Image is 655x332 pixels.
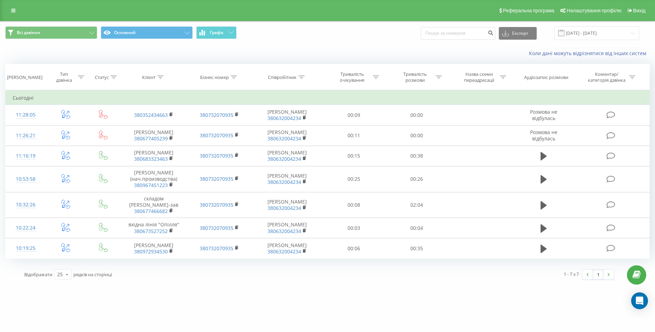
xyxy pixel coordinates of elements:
[13,198,39,212] div: 10:32:26
[267,248,301,255] a: 380632004234
[564,271,579,278] div: 1 - 7 з 7
[267,179,301,185] a: 380632004234
[267,205,301,211] a: 380632004234
[13,172,39,186] div: 10:53:58
[200,152,233,159] a: 380732070935
[200,201,233,208] a: 380732070935
[385,192,448,218] td: 02:04
[252,218,323,238] td: [PERSON_NAME]
[134,112,168,118] a: 380352434663
[267,155,301,162] a: 380632004234
[200,175,233,182] a: 380732070935
[13,241,39,255] div: 10:19:25
[252,238,323,259] td: [PERSON_NAME]
[252,125,323,146] td: [PERSON_NAME]
[134,155,168,162] a: 380683323463
[24,271,52,278] span: Відображати
[322,238,385,259] td: 00:06
[17,30,40,35] span: Всі дзвінки
[385,146,448,166] td: 00:38
[631,292,648,309] div: Open Intercom Messenger
[101,26,193,39] button: Основний
[385,125,448,146] td: 00:00
[196,26,237,39] button: Графік
[13,149,39,163] div: 11:16:19
[333,71,371,83] div: Тривалість очікування
[421,27,495,40] input: Пошук за номером
[142,74,156,80] div: Клієнт
[322,125,385,146] td: 00:11
[322,105,385,125] td: 00:09
[396,71,434,83] div: Тривалість розмови
[586,71,627,83] div: Коментар/категорія дзвінка
[200,132,233,139] a: 380732070935
[121,146,186,166] td: [PERSON_NAME]
[13,108,39,122] div: 11:28:05
[529,50,650,57] a: Коли дані можуть відрізнятися вiд інших систем
[210,30,224,35] span: Графік
[322,192,385,218] td: 00:08
[134,228,168,234] a: 380673527252
[252,105,323,125] td: [PERSON_NAME]
[267,115,301,121] a: 380632004234
[95,74,109,80] div: Статус
[134,135,168,142] a: 380677405239
[200,74,229,80] div: Бізнес номер
[322,166,385,192] td: 00:25
[121,218,186,238] td: вхідна лінія "Опілля"
[322,218,385,238] td: 00:03
[200,112,233,118] a: 380732070935
[5,26,97,39] button: Всі дзвінки
[134,208,168,214] a: 380677466682
[268,74,297,80] div: Співробітник
[385,218,448,238] td: 00:04
[134,182,168,188] a: 380967451223
[6,91,650,105] td: Сьогодні
[385,166,448,192] td: 00:26
[567,8,621,13] span: Налаштування профілю
[633,8,646,13] span: Вихід
[593,270,603,279] a: 1
[461,71,498,83] div: Назва схеми переадресації
[322,146,385,166] td: 00:15
[121,192,186,218] td: складом [PERSON_NAME]-зав
[134,248,168,255] a: 380972934530
[57,271,63,278] div: 25
[499,27,537,40] button: Експорт
[73,271,112,278] span: рядків на сторінці
[121,125,186,146] td: [PERSON_NAME]
[252,192,323,218] td: [PERSON_NAME]
[385,238,448,259] td: 00:35
[385,105,448,125] td: 00:00
[503,8,555,13] span: Реферальна програма
[121,166,186,192] td: [PERSON_NAME] (нач.производства)
[121,238,186,259] td: [PERSON_NAME]
[200,225,233,231] a: 380732070935
[200,245,233,252] a: 380732070935
[524,74,568,80] div: Аудіозапис розмови
[252,166,323,192] td: [PERSON_NAME]
[267,135,301,142] a: 380632004234
[13,129,39,142] div: 11:26:21
[7,74,42,80] div: [PERSON_NAME]
[252,146,323,166] td: [PERSON_NAME]
[267,228,301,234] a: 380632004234
[52,71,76,83] div: Тип дзвінка
[530,108,557,121] span: Розмова не відбулась
[530,129,557,142] span: Розмова не відбулась
[13,221,39,235] div: 10:22:24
